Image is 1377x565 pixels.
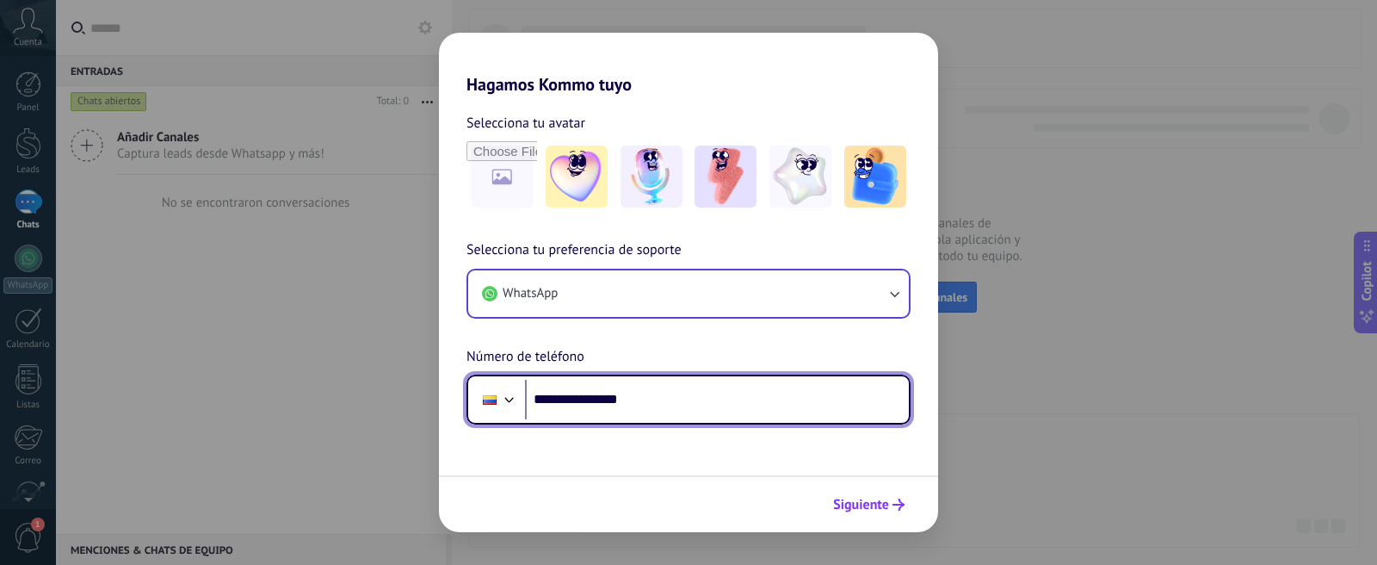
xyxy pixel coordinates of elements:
img: -4.jpeg [769,146,831,208]
h2: Hagamos Kommo tuyo [439,33,938,95]
img: -3.jpeg [695,146,756,208]
button: WhatsApp [468,270,909,317]
img: -2.jpeg [621,146,682,208]
button: Siguiente [825,490,912,519]
span: Siguiente [833,499,889,511]
img: -1.jpeg [546,146,608,208]
span: WhatsApp [503,285,558,302]
img: -5.jpeg [844,146,906,208]
span: Selecciona tu preferencia de soporte [466,239,682,262]
span: Número de teléfono [466,346,584,369]
div: Colombia: + 57 [473,382,506,418]
span: Selecciona tu avatar [466,112,585,134]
